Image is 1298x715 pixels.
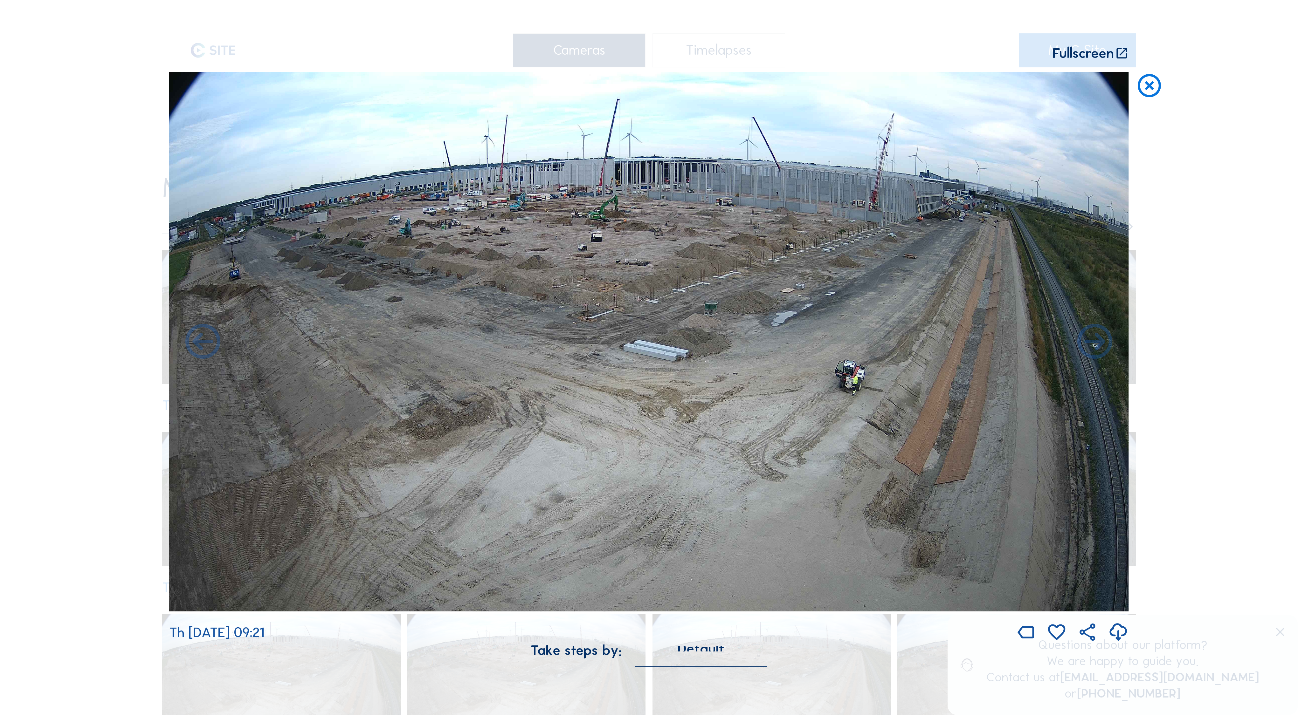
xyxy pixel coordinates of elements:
[678,646,724,651] div: Default
[1053,46,1114,61] div: Fullscreen
[635,646,767,666] div: Default
[169,624,264,641] span: Th [DATE] 09:21
[531,643,622,657] div: Take steps by:
[1074,322,1116,364] i: Back
[182,322,224,364] i: Forward
[169,72,1129,611] img: Image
